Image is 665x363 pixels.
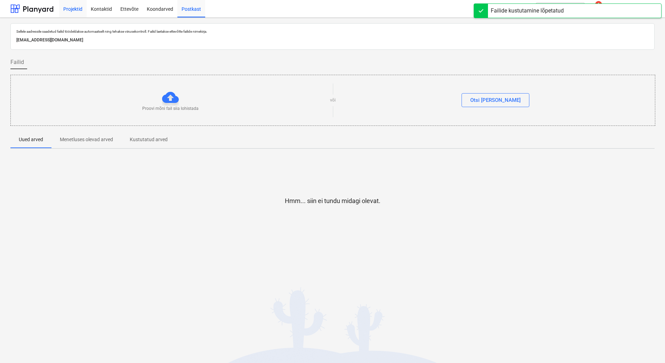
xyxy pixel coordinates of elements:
p: [EMAIL_ADDRESS][DOMAIN_NAME] [16,37,649,44]
p: või [330,97,336,103]
p: Uued arved [19,136,43,143]
div: Proovi mõni fail siia lohistadavõiOtsi [PERSON_NAME] [10,75,655,126]
p: Proovi mõni fail siia lohistada [142,106,199,112]
span: Failid [10,58,24,66]
p: Kustutatud arved [130,136,168,143]
div: Otsi [PERSON_NAME] [470,96,521,105]
iframe: Chat Widget [630,330,665,363]
p: Sellele aadressile saadetud failid töödeldakse automaatselt ning tehakse viirusekontroll. Failid ... [16,29,649,34]
button: Otsi [PERSON_NAME] [462,93,529,107]
p: Menetluses olevad arved [60,136,113,143]
p: Hmm... siin ei tundu midagi olevat. [285,197,380,205]
div: Failide kustutamine lõpetatud [491,7,564,15]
